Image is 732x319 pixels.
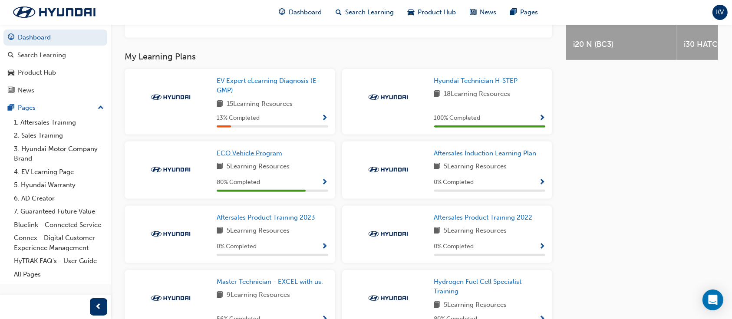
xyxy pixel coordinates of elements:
a: Aftersales Induction Learning Plan [434,148,540,158]
span: 5 Learning Resources [227,161,290,172]
div: News [18,86,34,95]
span: Aftersales Product Training 2023 [217,214,315,221]
button: DashboardSearch LearningProduct HubNews [3,28,107,100]
a: Master Technician - EXCEL with us. [217,277,326,287]
span: pages-icon [510,7,517,18]
button: Show Progress [322,177,328,188]
a: 7. Guaranteed Future Value [10,205,107,218]
span: book-icon [434,226,441,237]
img: Trak [364,93,412,102]
span: 5 Learning Resources [444,300,507,311]
button: Show Progress [539,177,545,188]
span: Show Progress [322,115,328,122]
a: All Pages [10,268,107,281]
a: News [3,82,107,99]
div: Open Intercom Messenger [702,289,723,310]
button: Pages [3,100,107,116]
a: Bluelink - Connected Service [10,218,107,232]
span: Show Progress [539,179,545,187]
span: prev-icon [96,302,102,312]
span: Dashboard [289,7,322,17]
img: Trak [147,93,195,102]
span: up-icon [98,102,104,114]
span: car-icon [408,7,414,18]
span: search-icon [8,52,14,59]
span: news-icon [470,7,476,18]
span: Master Technician - EXCEL with us. [217,278,323,286]
span: guage-icon [8,34,14,42]
img: Trak [147,230,195,238]
span: 0 % Completed [217,242,257,252]
a: 4. EV Learning Page [10,165,107,179]
a: Product Hub [3,65,107,81]
a: pages-iconPages [503,3,545,21]
div: Pages [18,103,36,113]
span: 5 Learning Resources [444,161,507,172]
span: i20 N (BC3) [573,39,670,49]
span: guage-icon [279,7,285,18]
a: HyTRAK FAQ's - User Guide [10,254,107,268]
span: book-icon [217,226,223,237]
img: Trak [147,294,195,303]
img: Trak [147,165,195,174]
span: 5 Learning Resources [227,226,290,237]
img: Trak [364,165,412,174]
img: Trak [4,3,104,21]
a: Connex - Digital Customer Experience Management [10,231,107,254]
span: Pages [520,7,538,17]
span: Show Progress [539,115,545,122]
span: Show Progress [539,243,545,251]
button: Show Progress [539,113,545,124]
span: book-icon [217,99,223,110]
a: search-iconSearch Learning [329,3,401,21]
span: news-icon [8,87,14,95]
span: Hydrogen Fuel Cell Specialist Training [434,278,522,296]
a: 5. Hyundai Warranty [10,178,107,192]
a: Aftersales Product Training 2022 [434,213,536,223]
button: Show Progress [322,113,328,124]
span: 13 % Completed [217,113,260,123]
span: ECO Vehicle Program [217,149,282,157]
span: Aftersales Product Training 2022 [434,214,533,221]
span: book-icon [434,89,441,100]
button: Show Progress [539,241,545,252]
a: EV Expert eLearning Diagnosis (E-GMP) [217,76,328,95]
a: Aftersales Product Training 2023 [217,213,319,223]
span: 9 Learning Resources [227,290,290,301]
div: Search Learning [17,50,66,60]
a: Search Learning [3,47,107,63]
span: Show Progress [322,243,328,251]
img: Trak [364,294,412,303]
a: Hyundai Technician H-STEP [434,76,521,86]
button: KV [712,5,728,20]
span: book-icon [434,300,441,311]
a: Hydrogen Fuel Cell Specialist Training [434,277,546,296]
a: 1. Aftersales Training [10,116,107,129]
span: 100 % Completed [434,113,481,123]
a: ECO Vehicle Program [217,148,286,158]
span: book-icon [434,161,441,172]
span: Aftersales Induction Learning Plan [434,149,537,157]
span: EV Expert eLearning Diagnosis (E-GMP) [217,77,320,95]
a: 3. Hyundai Motor Company Brand [10,142,107,165]
span: 80 % Completed [217,178,260,187]
a: Dashboard [3,30,107,46]
a: 2. Sales Training [10,129,107,142]
span: Show Progress [322,179,328,187]
span: book-icon [217,161,223,172]
span: 15 Learning Resources [227,99,293,110]
a: 6. AD Creator [10,192,107,205]
a: guage-iconDashboard [272,3,329,21]
img: Trak [364,230,412,238]
span: Search Learning [345,7,394,17]
span: KV [716,7,724,17]
span: 0 % Completed [434,242,474,252]
span: search-icon [336,7,342,18]
span: Product Hub [418,7,456,17]
h3: My Learning Plans [125,52,552,62]
a: news-iconNews [463,3,503,21]
div: Product Hub [18,68,56,78]
span: 5 Learning Resources [444,226,507,237]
